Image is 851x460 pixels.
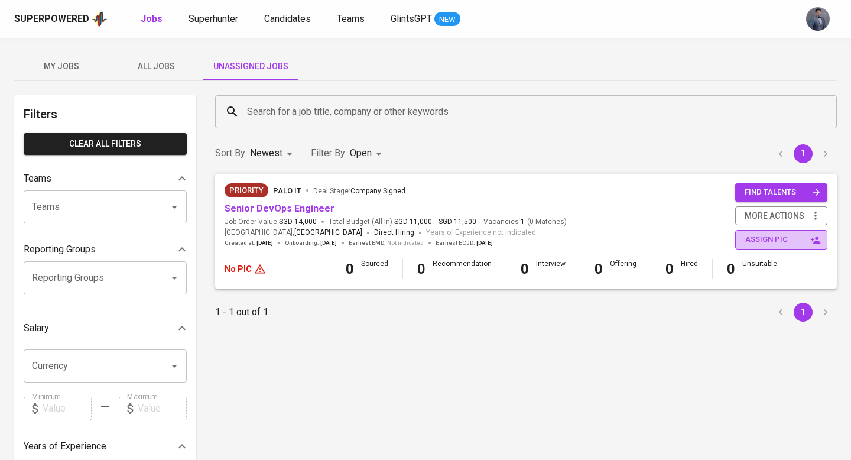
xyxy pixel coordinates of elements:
[285,239,337,247] span: Onboarding :
[349,239,424,247] span: Earliest EMD :
[33,137,177,151] span: Clear All filters
[329,217,476,227] span: Total Budget (All-In)
[745,233,820,247] span: assign pic
[374,228,414,237] span: Direct Hiring
[215,305,268,319] p: 1 - 1 out of 1
[24,133,187,155] button: Clear All filters
[745,209,804,223] span: more actions
[141,12,165,27] a: Jobs
[311,146,345,160] p: Filter By
[225,203,334,214] a: Senior DevOps Engineer
[394,217,432,227] span: SGD 11,000
[742,259,777,279] div: Unsuitable
[256,239,273,247] span: [DATE]
[681,259,698,279] div: Hired
[215,146,245,160] p: Sort By
[794,303,813,322] button: page 1
[426,227,538,239] span: Years of Experience not indicated.
[24,238,187,261] div: Reporting Groups
[189,13,238,24] span: Superhunter
[273,186,301,195] span: Palo IT
[350,147,372,158] span: Open
[483,217,567,227] span: Vacancies ( 0 Matches )
[166,270,183,286] button: Open
[769,303,837,322] nav: pagination navigation
[346,261,354,277] b: 0
[610,269,636,279] div: -
[210,59,291,74] span: Unassigned Jobs
[313,187,405,195] span: Deal Stage :
[337,12,367,27] a: Teams
[24,439,106,453] p: Years of Experience
[433,269,492,279] div: -
[439,217,476,227] span: SGD 11,500
[14,12,89,26] div: Superpowered
[24,171,51,186] p: Teams
[294,227,362,239] span: [GEOGRAPHIC_DATA]
[141,13,163,24] b: Jobs
[24,435,187,458] div: Years of Experience
[337,13,365,24] span: Teams
[519,217,525,227] span: 1
[225,183,268,197] div: New Job received from Demand Team
[225,227,362,239] span: [GEOGRAPHIC_DATA] ,
[610,259,636,279] div: Offering
[43,397,92,420] input: Value
[116,59,196,74] span: All Jobs
[279,217,317,227] span: SGD 14,000
[225,184,268,196] span: Priority
[521,261,529,277] b: 0
[391,13,432,24] span: GlintsGPT
[225,239,273,247] span: Created at :
[434,14,460,25] span: NEW
[225,217,317,227] span: Job Order Value
[476,239,493,247] span: [DATE]
[189,12,241,27] a: Superhunter
[92,10,108,28] img: app logo
[166,358,183,374] button: Open
[24,105,187,124] h6: Filters
[742,269,777,279] div: -
[387,239,424,247] span: Not indicated
[434,217,436,227] span: -
[735,206,827,226] button: more actions
[225,263,252,275] p: No PIC
[436,239,493,247] span: Earliest ECJD :
[264,13,311,24] span: Candidates
[433,259,492,279] div: Recommendation
[24,316,187,340] div: Salary
[250,146,282,160] p: Newest
[166,199,183,215] button: Open
[735,230,827,250] button: assign pic
[250,142,297,164] div: Newest
[320,239,337,247] span: [DATE]
[21,59,102,74] span: My Jobs
[350,142,386,164] div: Open
[536,269,566,279] div: -
[417,261,425,277] b: 0
[350,187,405,195] span: Company Signed
[264,12,313,27] a: Candidates
[138,397,187,420] input: Value
[14,10,108,28] a: Superpoweredapp logo
[361,259,388,279] div: Sourced
[794,144,813,163] button: page 1
[595,261,603,277] b: 0
[391,12,460,27] a: GlintsGPT NEW
[745,186,820,199] span: find talents
[24,167,187,190] div: Teams
[727,261,735,277] b: 0
[681,269,698,279] div: -
[735,183,827,202] button: find talents
[24,242,96,257] p: Reporting Groups
[806,7,830,31] img: jhon@glints.com
[361,269,388,279] div: -
[24,321,49,335] p: Salary
[665,261,674,277] b: 0
[536,259,566,279] div: Interview
[769,144,837,163] nav: pagination navigation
